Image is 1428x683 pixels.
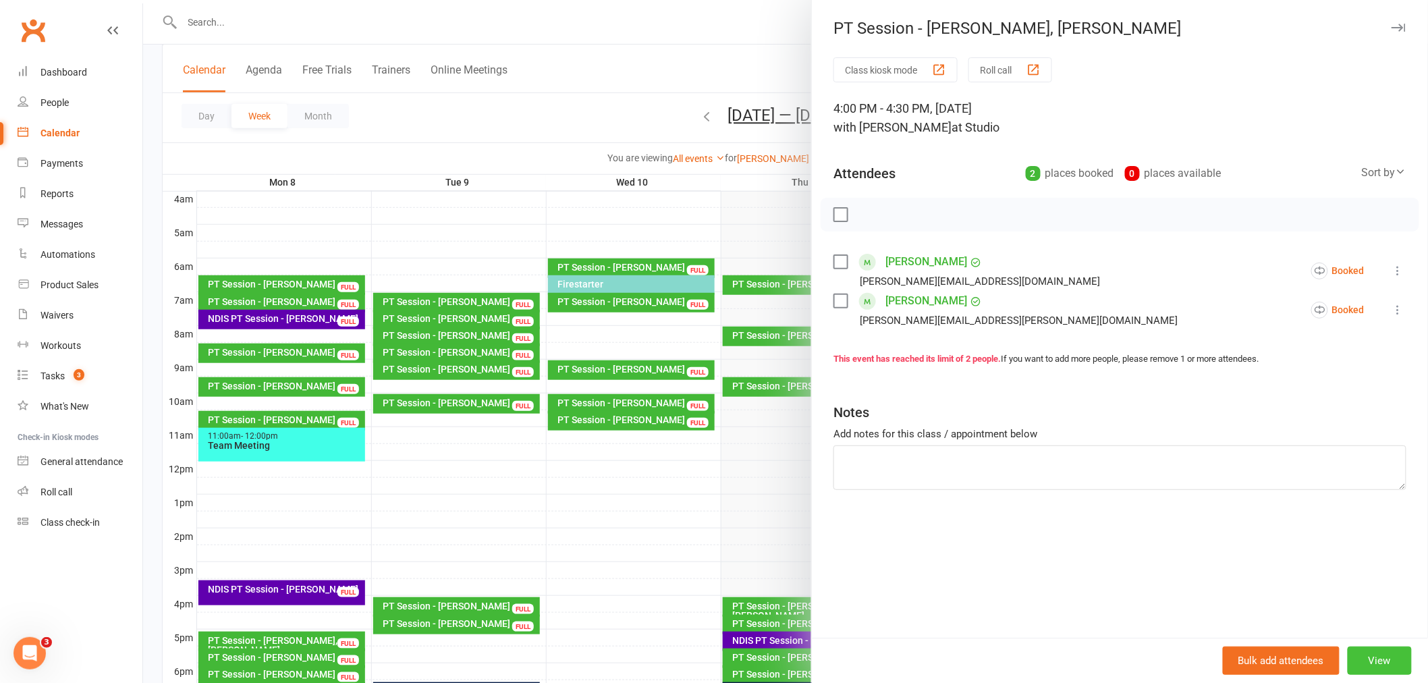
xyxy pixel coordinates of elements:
[16,13,50,47] a: Clubworx
[860,312,1178,329] div: [PERSON_NAME][EMAIL_ADDRESS][PERSON_NAME][DOMAIN_NAME]
[40,401,89,412] div: What's New
[18,148,142,179] a: Payments
[40,219,83,229] div: Messages
[833,164,896,183] div: Attendees
[40,158,83,169] div: Payments
[1311,302,1365,319] div: Booked
[18,270,142,300] a: Product Sales
[833,426,1406,442] div: Add notes for this class / appointment below
[1125,164,1221,183] div: places available
[968,57,1052,82] button: Roll call
[18,240,142,270] a: Automations
[40,67,87,78] div: Dashboard
[40,249,95,260] div: Automations
[18,118,142,148] a: Calendar
[885,251,967,273] a: [PERSON_NAME]
[40,487,72,497] div: Roll call
[18,447,142,477] a: General attendance kiosk mode
[860,273,1100,290] div: [PERSON_NAME][EMAIL_ADDRESS][DOMAIN_NAME]
[1311,263,1365,279] div: Booked
[18,331,142,361] a: Workouts
[18,361,142,391] a: Tasks 3
[1026,164,1114,183] div: places booked
[74,369,84,381] span: 3
[13,637,46,670] iframe: Intercom live chat
[18,179,142,209] a: Reports
[18,508,142,538] a: Class kiosk mode
[1125,166,1140,181] div: 0
[41,637,52,648] span: 3
[812,19,1428,38] div: PT Session - [PERSON_NAME], [PERSON_NAME]
[40,371,65,381] div: Tasks
[40,310,74,321] div: Waivers
[1362,164,1406,182] div: Sort by
[18,391,142,422] a: What's New
[18,209,142,240] a: Messages
[952,120,999,134] span: at Studio
[40,517,100,528] div: Class check-in
[833,352,1406,366] div: If you want to add more people, please remove 1 or more attendees.
[40,279,99,290] div: Product Sales
[18,300,142,331] a: Waivers
[833,120,952,134] span: with [PERSON_NAME]
[40,97,69,108] div: People
[833,57,958,82] button: Class kiosk mode
[885,290,967,312] a: [PERSON_NAME]
[40,340,81,351] div: Workouts
[833,354,1001,364] strong: This event has reached its limit of 2 people.
[18,477,142,508] a: Roll call
[18,88,142,118] a: People
[40,128,80,138] div: Calendar
[1026,166,1041,181] div: 2
[1223,647,1340,675] button: Bulk add attendees
[40,188,74,199] div: Reports
[18,57,142,88] a: Dashboard
[833,403,869,422] div: Notes
[833,99,1406,137] div: 4:00 PM - 4:30 PM, [DATE]
[40,456,123,467] div: General attendance
[1348,647,1412,675] button: View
